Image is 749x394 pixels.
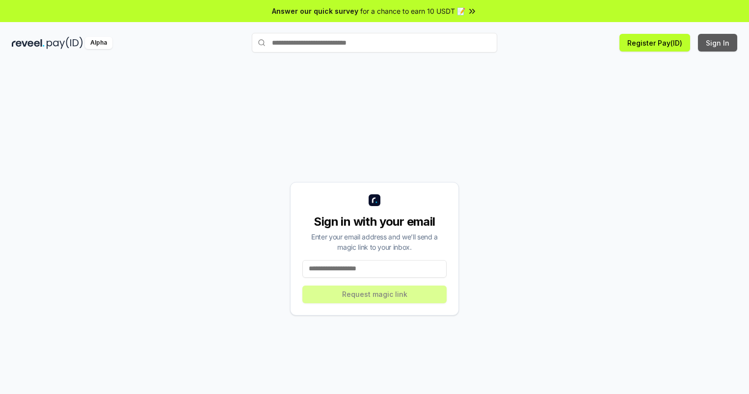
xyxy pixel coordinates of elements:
[369,194,380,206] img: logo_small
[619,34,690,52] button: Register Pay(ID)
[302,232,447,252] div: Enter your email address and we’ll send a magic link to your inbox.
[302,214,447,230] div: Sign in with your email
[272,6,358,16] span: Answer our quick survey
[47,37,83,49] img: pay_id
[85,37,112,49] div: Alpha
[698,34,737,52] button: Sign In
[360,6,465,16] span: for a chance to earn 10 USDT 📝
[12,37,45,49] img: reveel_dark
